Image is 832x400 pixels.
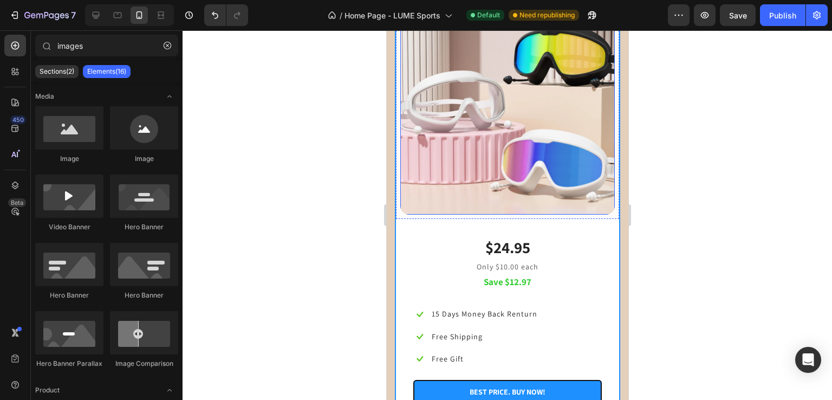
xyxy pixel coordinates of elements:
div: Hero Banner [110,222,178,232]
span: Media [35,92,54,101]
input: Search Sections & Elements [35,35,178,56]
button: Save [720,4,756,26]
div: Image [110,154,178,164]
p: Elements(16) [87,67,126,76]
button: BEST PRICE. BUY NOW! [27,350,215,374]
iframe: Design area [387,30,628,400]
button: 7 [4,4,81,26]
span: Product [35,385,60,395]
div: Hero Banner [110,291,178,300]
div: 450 [10,115,26,124]
div: Video Banner [35,222,103,232]
div: Publish [769,10,796,21]
div: Hero Banner Parallax [35,359,103,369]
div: BEST PRICE. BUY NOW! [83,356,159,367]
div: Hero Banner [35,291,103,300]
span: Home Page - LUME Sports [344,10,440,21]
div: Image [35,154,103,164]
div: Open Intercom Messenger [795,347,821,373]
span: Save [729,11,747,20]
span: Need republishing [519,10,575,20]
p: 7 [71,9,76,22]
span: / [340,10,342,21]
div: Image Comparison [110,359,178,369]
span: Toggle open [161,88,178,105]
p: Sections(2) [40,67,74,76]
div: Undo/Redo [204,4,248,26]
button: Publish [760,4,805,26]
div: Beta [8,198,26,207]
span: Toggle open [161,382,178,399]
span: Default [477,10,500,20]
